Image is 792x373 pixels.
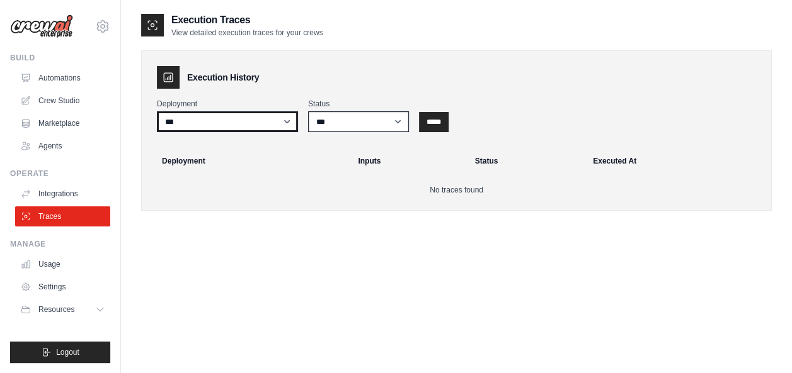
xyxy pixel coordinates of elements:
span: Resources [38,304,74,315]
label: Deployment [157,99,298,109]
h3: Execution History [187,71,259,84]
th: Status [468,147,585,175]
th: Executed At [585,147,766,175]
label: Status [308,99,409,109]
div: Operate [10,169,110,179]
a: Traces [15,206,110,226]
h2: Execution Traces [171,13,323,28]
a: Usage [15,254,110,274]
div: Build [10,53,110,63]
p: View detailed execution traces for your crews [171,28,323,38]
button: Resources [15,299,110,320]
div: Manage [10,239,110,249]
span: Logout [56,347,79,357]
a: Settings [15,277,110,297]
th: Inputs [350,147,467,175]
a: Crew Studio [15,91,110,111]
p: No traces found [157,185,756,195]
a: Marketplace [15,113,110,133]
a: Agents [15,136,110,156]
th: Deployment [147,147,350,175]
img: Logo [10,14,73,38]
button: Logout [10,342,110,363]
a: Integrations [15,184,110,204]
a: Automations [15,68,110,88]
